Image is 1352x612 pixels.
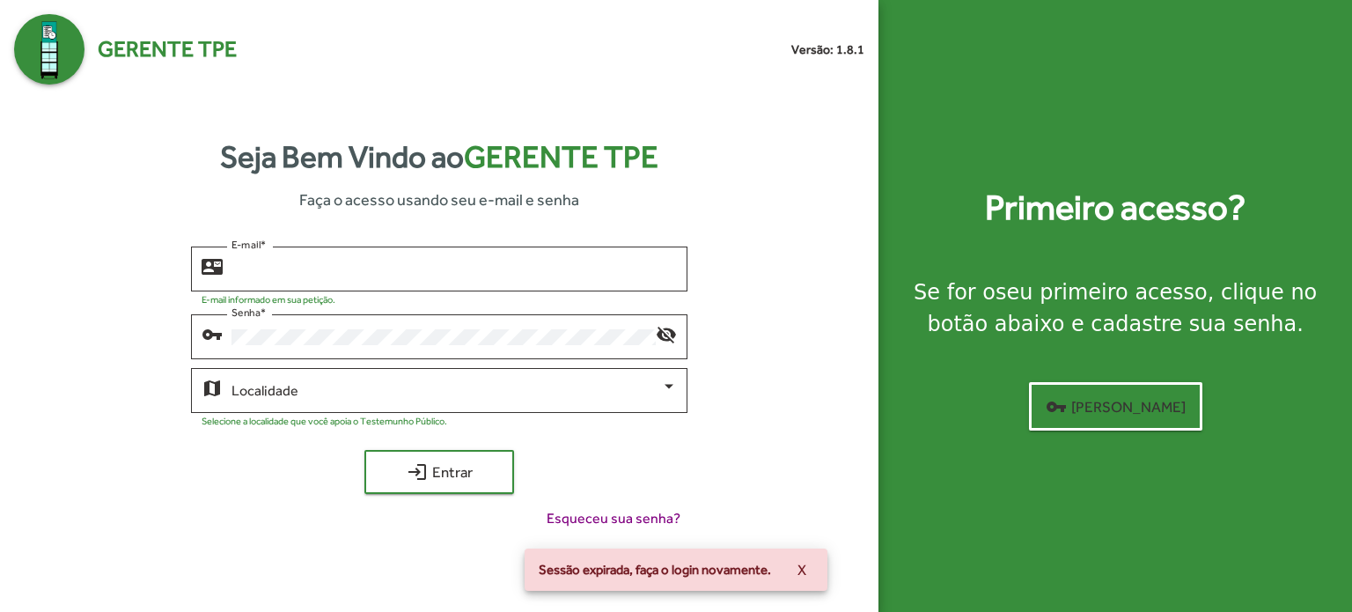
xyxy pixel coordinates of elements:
[797,554,806,586] span: X
[202,255,223,277] mat-icon: contact_mail
[380,456,498,488] span: Entrar
[985,181,1245,234] strong: Primeiro acesso?
[299,188,579,211] span: Faça o acesso usando seu e-mail e senha
[783,554,820,586] button: X
[202,416,447,426] mat-hint: Selecione a localidade que você apoia o Testemunho Público.
[1046,391,1186,423] span: [PERSON_NAME]
[547,508,680,529] span: Esqueceu sua senha?
[539,561,771,579] span: Sessão expirada, faça o login novamente.
[220,134,658,181] strong: Seja Bem Vindo ao
[656,323,677,344] mat-icon: visibility_off
[202,294,335,305] mat-hint: E-mail informado em sua petição.
[1029,382,1202,431] button: [PERSON_NAME]
[98,33,237,66] span: Gerente TPE
[202,377,223,398] mat-icon: map
[407,461,428,483] mat-icon: login
[1046,396,1067,417] mat-icon: vpn_key
[791,41,864,59] small: Versão: 1.8.1
[202,323,223,344] mat-icon: vpn_key
[464,139,658,174] span: Gerente TPE
[996,280,1208,305] strong: seu primeiro acesso
[900,277,1331,340] div: Se for o , clique no botão abaixo e cadastre sua senha.
[364,450,514,494] button: Entrar
[14,14,84,85] img: Logo Gerente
